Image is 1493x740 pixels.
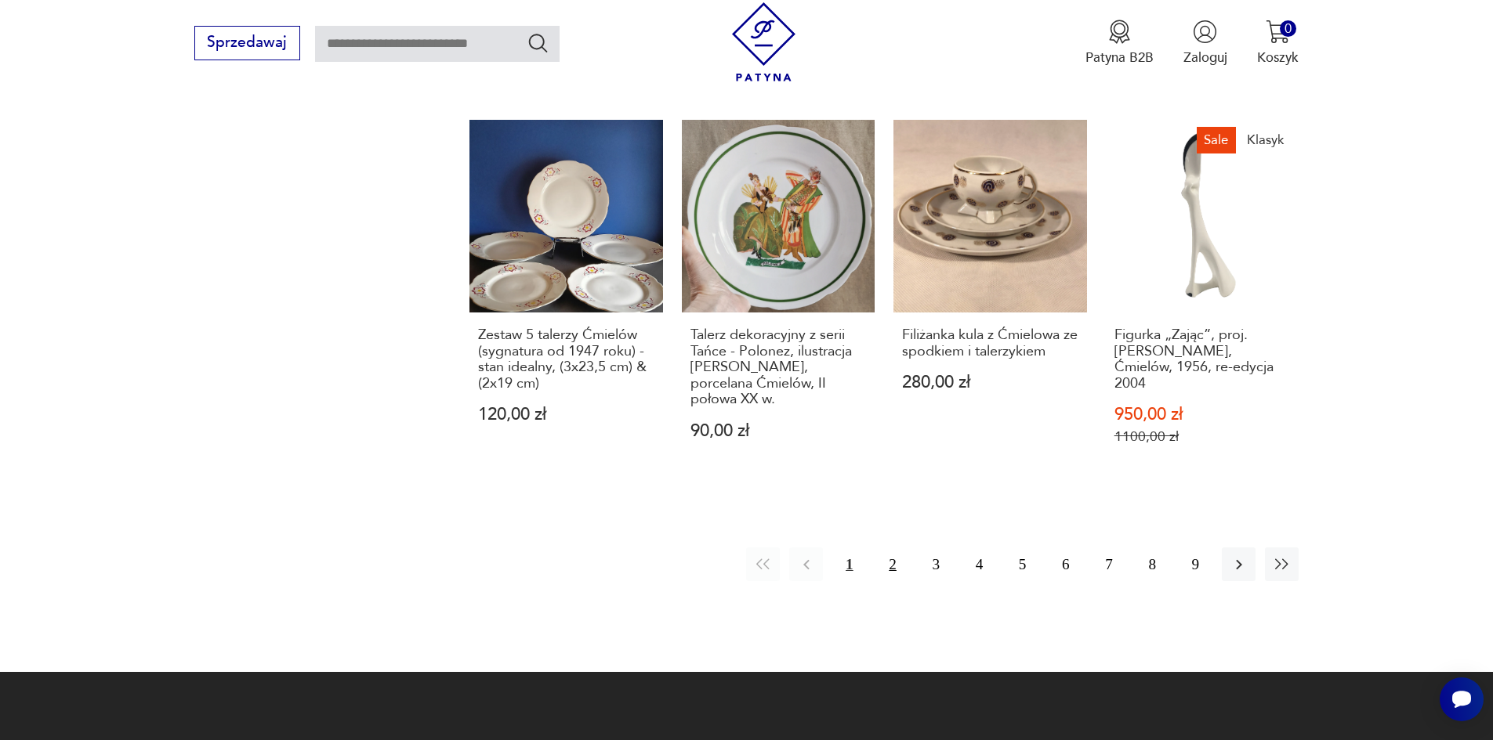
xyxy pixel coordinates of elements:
p: 950,00 zł [1114,406,1291,423]
img: Ikonka użytkownika [1193,20,1217,44]
a: Talerz dekoracyjny z serii Tańce - Polonez, ilustracja Zofii Stryjeńskiej, porcelana Ćmielów, II ... [682,120,875,482]
a: Sprzedawaj [194,38,300,50]
button: 9 [1179,547,1212,581]
a: Ikona medaluPatyna B2B [1085,20,1154,67]
a: Filiżanka kula z Ćmielowa ze spodkiem i talerzykiemFiliżanka kula z Ćmielowa ze spodkiem i talerz... [893,120,1087,482]
button: 0Koszyk [1257,20,1299,67]
img: Ikona koszyka [1266,20,1290,44]
button: 5 [1006,547,1039,581]
iframe: Smartsupp widget button [1440,677,1484,721]
button: 8 [1136,547,1169,581]
img: Ikona medalu [1107,20,1132,44]
button: 3 [919,547,953,581]
button: Szukaj [527,31,549,54]
p: 280,00 zł [902,374,1078,391]
button: Zaloguj [1183,20,1227,67]
h3: Filiżanka kula z Ćmielowa ze spodkiem i talerzykiem [902,327,1078,359]
h3: Talerz dekoracyjny z serii Tańce - Polonez, ilustracja [PERSON_NAME], porcelana Ćmielów, II połow... [690,327,867,407]
button: Sprzedawaj [194,26,300,60]
div: 0 [1280,20,1296,37]
h3: Figurka „Zając”, proj. [PERSON_NAME], Ćmielów, 1956, re-edycja 2004 [1114,327,1291,392]
p: 90,00 zł [690,423,867,439]
p: Zaloguj [1183,49,1227,67]
a: Zestaw 5 talerzy Ćmielów (sygnatura od 1947 roku) - stan idealny, (3x23,5 cm) & (2x19 cm)Zestaw 5... [469,120,663,482]
button: 2 [875,547,909,581]
button: 4 [962,547,996,581]
button: 1 [832,547,866,581]
p: 120,00 zł [478,406,654,423]
p: Patyna B2B [1085,49,1154,67]
p: Koszyk [1257,49,1299,67]
img: Patyna - sklep z meblami i dekoracjami vintage [724,2,803,81]
button: Patyna B2B [1085,20,1154,67]
button: 6 [1049,547,1082,581]
h3: Zestaw 5 talerzy Ćmielów (sygnatura od 1947 roku) - stan idealny, (3x23,5 cm) & (2x19 cm) [478,327,654,392]
p: 1100,00 zł [1114,428,1291,445]
a: SaleKlasykFigurka „Zając”, proj. Mieczysław Naruszewicz, Ćmielów, 1956, re-edycja 2004Figurka „Za... [1106,120,1299,482]
button: 7 [1092,547,1125,581]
